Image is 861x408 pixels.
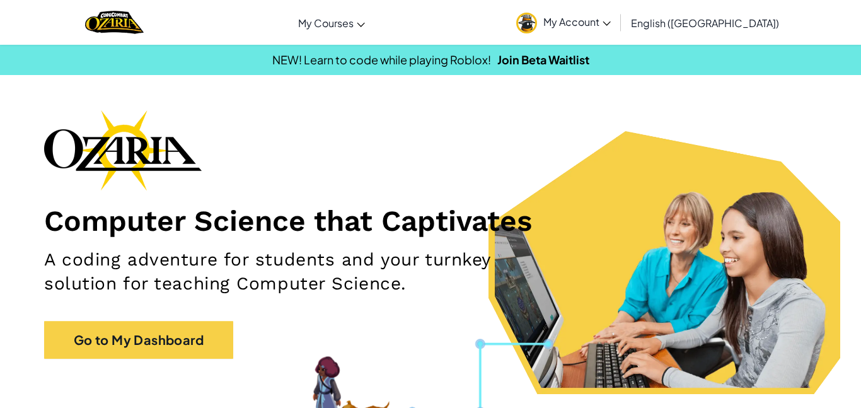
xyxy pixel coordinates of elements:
h1: Computer Science that Captivates [44,203,817,238]
h2: A coding adventure for students and your turnkey solution for teaching Computer Science. [44,248,562,296]
span: English ([GEOGRAPHIC_DATA]) [631,16,779,30]
span: My Account [543,15,611,28]
a: My Account [510,3,617,42]
a: Go to My Dashboard [44,321,233,359]
span: NEW! Learn to code while playing Roblox! [272,52,491,67]
a: My Courses [292,6,371,40]
img: Home [85,9,144,35]
a: Ozaria by CodeCombat logo [85,9,144,35]
a: English ([GEOGRAPHIC_DATA]) [625,6,785,40]
img: avatar [516,13,537,33]
span: My Courses [298,16,354,30]
a: Join Beta Waitlist [497,52,589,67]
img: Ozaria branding logo [44,110,202,190]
